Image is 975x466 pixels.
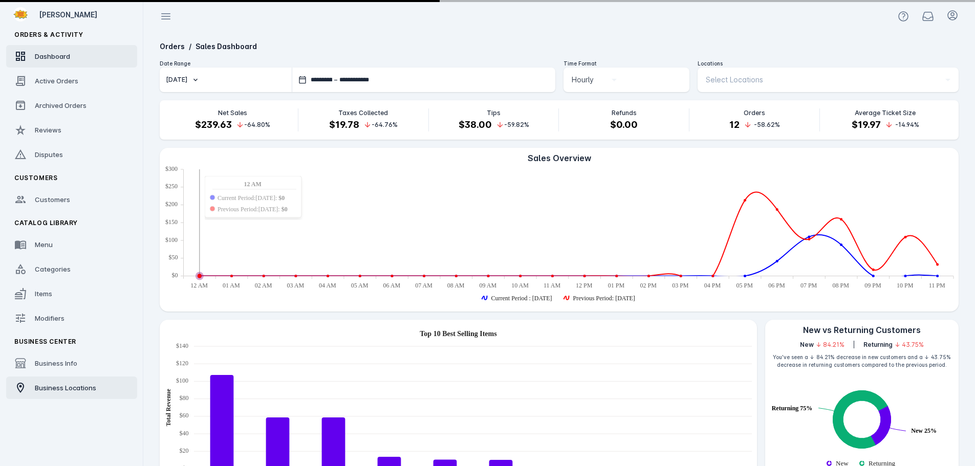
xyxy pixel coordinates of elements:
[487,108,501,118] p: Tips
[904,236,906,238] ellipse: Tue Sep 30 2025 22:00:00 GMT-0500 (Central Daylight Time): 109.51, Previous Period: Sep 23
[704,282,721,289] text: 04 PM
[39,9,133,20] div: [PERSON_NAME]
[6,258,137,280] a: Categories
[744,108,765,118] p: Orders
[35,77,78,85] span: Active Orders
[519,275,521,277] ellipse: Tue Sep 30 2025 10:00:00 GMT-0500 (Central Daylight Time): 0, Previous Period: Sep 23
[189,42,191,51] span: /
[612,108,637,118] p: Refunds
[190,282,208,289] text: 12 AM
[937,264,938,265] ellipse: Tue Sep 30 2025 23:00:00 GMT-0500 (Central Daylight Time): 32.36, Previous Period: Sep 23
[35,240,53,249] span: Menu
[165,165,178,172] text: $300
[160,152,959,164] div: Sales Overview
[616,275,617,277] ellipse: Tue Sep 30 2025 13:00:00 GMT-0500 (Central Daylight Time): 0, Previous Period: Sep 23
[180,412,189,419] text: $60
[218,108,247,118] p: Net Sales
[833,282,850,289] text: 08 PM
[196,42,257,51] a: Sales Dashboard
[176,377,188,384] text: $100
[165,388,172,426] text: Total Revenue
[456,275,457,277] ellipse: Tue Sep 30 2025 08:00:00 GMT-0500 (Central Daylight Time): 0, Previous Period: Sep 23
[35,290,52,298] span: Items
[482,295,552,302] g: Current Period : Sep 30 series is showing, press enter to hide the Current Period : Sep 30 series
[35,384,96,392] span: Business Locations
[736,282,753,289] text: 05 PM
[6,352,137,374] a: Business Info
[6,188,137,211] a: Customers
[852,118,881,131] h4: $19.97
[176,360,188,367] text: $120
[459,118,492,131] h4: $38.00
[6,376,137,399] a: Business Locations
[176,342,188,349] text: $140
[35,195,70,204] span: Customers
[640,282,657,289] text: 02 PM
[584,275,586,277] ellipse: Tue Sep 30 2025 12:00:00 GMT-0500 (Central Daylight Time): 0, Previous Period: Sep 23
[6,119,137,141] a: Reviews
[6,94,137,117] a: Archived Orders
[35,126,61,134] span: Reviews
[263,275,265,277] ellipse: Tue Sep 30 2025 02:00:00 GMT-0500 (Central Daylight Time): 0, Previous Period: Sep 23
[35,359,77,367] span: Business Info
[383,282,400,289] text: 06 AM
[180,394,189,402] text: $80
[169,254,178,261] text: $50
[6,307,137,329] a: Modifiers
[359,275,361,277] ellipse: Tue Sep 30 2025 05:00:00 GMT-0500 (Central Daylight Time): 0, Previous Period: Sep 23
[564,60,690,68] div: Time Format
[160,68,292,92] button: [DATE]
[165,218,178,226] text: $150
[552,275,553,277] ellipse: Tue Sep 30 2025 11:00:00 GMT-0500 (Central Daylight Time): 0, Previous Period: Sep 23
[895,340,924,349] span: ↓ 43.75%
[195,118,232,131] h4: $239.63
[166,75,187,84] div: [DATE]
[6,45,137,68] a: Dashboard
[165,201,178,208] text: $200
[488,275,489,277] ellipse: Tue Sep 30 2025 09:00:00 GMT-0500 (Central Daylight Time): 0, Previous Period: Sep 23
[672,282,689,289] text: 03 PM
[447,282,465,289] text: 08 AM
[610,118,638,131] h4: $0.00
[423,275,425,277] ellipse: Tue Sep 30 2025 07:00:00 GMT-0500 (Central Daylight Time): 0, Previous Period: Sep 23
[327,275,329,277] ellipse: Tue Sep 30 2025 04:00:00 GMT-0500 (Central Daylight Time): 0, Previous Period: Sep 23
[14,31,83,38] span: Orders & Activity
[864,282,881,289] text: 09 PM
[816,340,844,349] span: ↓ 84.21%
[808,236,810,237] ellipse: Tue Sep 30 2025 19:00:00 GMT-0500 (Central Daylight Time): 110.16, Current Period : Sep 30
[544,282,561,289] text: 11 AM
[871,406,891,445] path: New: 25%. Fulfillment Type Stats
[754,120,780,129] span: -58.62%
[6,282,137,305] a: Items
[840,218,842,220] ellipse: Tue Sep 30 2025 20:00:00 GMT-0500 (Central Daylight Time): 159.4, Previous Period: Sep 23
[808,238,810,240] ellipse: Tue Sep 30 2025 19:00:00 GMT-0500 (Central Daylight Time): 103.48, Previous Period: Sep 23
[853,340,855,349] div: |
[165,236,178,243] text: $100
[391,275,393,277] ellipse: Tue Sep 30 2025 06:00:00 GMT-0500 (Central Daylight Time): 0, Previous Period: Sep 23
[576,282,593,289] text: 12 PM
[572,74,594,86] span: Hourly
[160,60,555,68] div: Date Range
[771,405,812,412] text: Returning 75%
[295,275,296,277] ellipse: Tue Sep 30 2025 03:00:00 GMT-0500 (Central Daylight Time): 0, Previous Period: Sep 23
[334,75,337,84] span: –
[180,430,189,437] text: $40
[929,282,945,289] text: 11 PM
[329,118,359,131] h4: $19.78
[873,275,874,277] ellipse: Tue Sep 30 2025 21:00:00 GMT-0500 (Central Daylight Time): 0, Current Period : Sep 30
[698,60,959,68] div: Locations
[855,108,916,118] p: Average Ticket Size
[712,275,713,277] ellipse: Tue Sep 30 2025 16:00:00 GMT-0500 (Central Daylight Time): 0, Previous Period: Sep 23
[35,314,64,322] span: Modifiers
[14,174,57,182] span: Customers
[680,275,682,277] ellipse: Tue Sep 30 2025 15:00:00 GMT-0500 (Central Daylight Time): 0, Previous Period: Sep 23
[372,120,398,129] span: -64.76%
[895,120,919,129] span: -14.94%
[35,265,71,273] span: Categories
[6,70,137,92] a: Active Orders
[904,275,906,277] ellipse: Tue Sep 30 2025 22:00:00 GMT-0500 (Central Daylight Time): 0, Current Period : Sep 30
[744,275,746,277] ellipse: Tue Sep 30 2025 17:00:00 GMT-0500 (Central Daylight Time): 0, Current Period : Sep 30
[244,120,270,129] span: -64.80%
[6,143,137,166] a: Disputes
[223,282,240,289] text: 01 AM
